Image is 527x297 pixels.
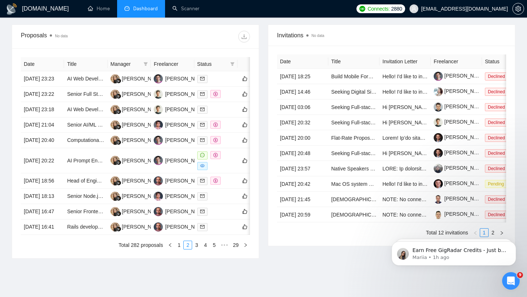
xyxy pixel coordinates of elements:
[175,241,183,249] a: 1
[116,180,121,185] img: gigradar-bm.png
[64,71,107,87] td: AI Web Developer (ChatGPT & Generative AI)
[67,122,232,128] a: Senior AI/ML Engineer with NLP & Recommendation System Experience
[154,120,163,129] img: RI
[277,115,328,130] td: [DATE] 20:32
[200,76,205,81] span: mail
[485,103,508,111] span: Declined
[133,5,158,12] span: Dashboard
[485,89,511,94] a: Declined
[328,192,380,207] td: Native Speakers of Polish – Talent Bench for Future Managed Services Recording Projects
[434,87,443,96] img: c1FX2QK21aZIbpUBDVd7dZkx_bMY2LAY1iUJtEGqzcK9uXLt1WaHSba0fFdyp8bu5-
[116,226,121,232] img: gigradar-bm.png
[213,153,218,157] span: dollar
[111,177,164,183] a: KY[PERSON_NAME]
[116,78,121,83] img: gigradar-bm.png
[328,207,380,222] td: Native Speakers of Polish – Talent Bench for Future Managed Services Recording Projects
[485,73,511,79] a: Declined
[116,109,121,114] img: gigradar-bm.png
[240,176,249,185] button: like
[165,177,207,185] div: [PERSON_NAME]
[111,90,120,99] img: KY
[331,135,490,141] a: Flat-Rate Proposal – Migrate Divi Site (3,000+ Pages) to Bricks + ACF
[411,6,416,11] span: user
[64,189,107,204] td: Senior Node.js/TypeScript Package Developer
[434,88,486,94] a: [PERSON_NAME]
[111,207,120,216] img: KY
[175,241,183,249] li: 1
[434,104,486,109] a: [PERSON_NAME]
[165,223,207,231] div: [PERSON_NAME]
[154,192,163,201] img: RI
[165,136,207,144] div: [PERSON_NAME]
[200,153,205,157] span: message
[183,241,192,249] li: 2
[381,226,527,277] iframe: Intercom notifications message
[434,164,443,173] img: c15tQJkFLfOfPIVOu_5_PdhvuQcXKwiwTKsSKW1GJSZ6G6AgnKepe3N8xGBvFzlqsI
[240,207,249,216] button: like
[229,59,236,69] span: filter
[154,176,163,185] img: YA
[434,73,486,79] a: [PERSON_NAME]
[21,87,64,102] td: [DATE] 23:22
[116,140,121,145] img: gigradar-bm.png
[240,105,249,114] button: like
[67,76,172,82] a: AI Web Developer (ChatGPT & Generative AI)
[64,57,107,71] th: Title
[434,119,486,125] a: [PERSON_NAME]
[513,6,524,12] span: setting
[122,136,164,144] div: [PERSON_NAME]
[122,207,164,215] div: [PERSON_NAME]
[434,210,443,219] img: c117FwDffSpKOGnCtxZZgE6k2hEwm0zpKbjxI6Jb2UT8jYitcJl-zq2cXb-idWhsBl
[230,62,235,66] span: filter
[64,173,107,189] td: Head of Engineering & Data
[154,156,163,165] img: AV
[165,207,207,215] div: [PERSON_NAME]
[434,179,443,188] img: c1xTDVwSTo9OzQM7s2O9m2YziQM-pBtxo3smKmidp5dCAp9pBaTLE2dJmkytxvB99_
[21,148,64,173] td: [DATE] 20:22
[55,34,68,38] span: No data
[122,177,164,185] div: [PERSON_NAME]
[434,148,443,158] img: c1tJOQaVbKDtjSpldpcBM52kpiQC3-CTESA3uL5utBKtFVWXM7joIccEghdXUbdasI
[154,106,207,112] a: SK[PERSON_NAME]
[165,105,207,113] div: [PERSON_NAME]
[111,60,141,68] span: Manager
[67,208,126,214] a: Senior Frontend Engineer
[154,105,163,114] img: SK
[242,137,247,143] span: like
[184,241,192,249] a: 2
[328,161,380,176] td: Native Speakers of Russian – Talent Bench for Future Managed Services Recording Projects
[485,165,508,173] span: Declined
[331,89,522,95] a: Seeking Digital Signage Decision-Makers at Mid-to-Large Enterprises – Paid Survey
[434,211,486,217] a: [PERSON_NAME]
[485,181,510,187] a: Pending
[242,158,247,163] span: like
[165,157,207,165] div: [PERSON_NAME]
[111,157,164,163] a: KY[PERSON_NAME]
[154,177,207,183] a: YA[PERSON_NAME]
[218,241,230,249] span: •••
[380,54,431,69] th: Invitation Letter
[21,189,64,204] td: [DATE] 18:13
[116,196,121,201] img: gigradar-bm.png
[122,121,164,129] div: [PERSON_NAME]
[210,241,218,249] li: 5
[277,99,328,115] td: [DATE] 03:06
[111,75,164,81] a: KY[PERSON_NAME]
[116,160,121,165] img: gigradar-bm.png
[151,57,194,71] th: Freelancer
[328,54,380,69] th: Title
[200,92,205,96] span: mail
[67,91,263,97] a: Senior Full Stack Developer + Data Analyst + Graphic Designer (5+ Years Experience)
[122,223,164,231] div: [PERSON_NAME]
[154,91,207,97] a: SK[PERSON_NAME]
[485,104,511,110] a: Declined
[200,163,205,168] span: eye
[328,176,380,192] td: Mac OS system Developer
[240,192,249,200] button: like
[165,90,207,98] div: [PERSON_NAME]
[485,119,511,125] a: Declined
[485,134,508,142] span: Declined
[143,62,148,66] span: filter
[64,87,107,102] td: Senior Full Stack Developer + Data Analyst + Graphic Designer (5+ Years Experience)
[485,195,508,203] span: Declined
